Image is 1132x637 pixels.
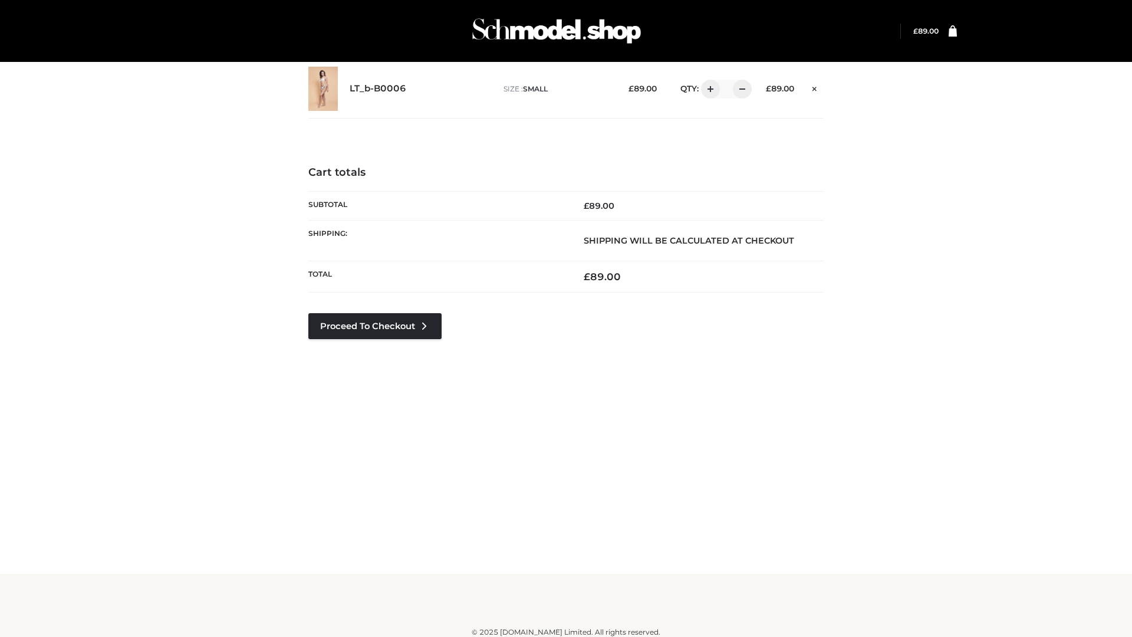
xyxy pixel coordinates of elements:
[913,27,939,35] bdi: 89.00
[308,191,566,220] th: Subtotal
[308,67,338,111] img: LT_b-B0006 - SMALL
[308,220,566,261] th: Shipping:
[669,80,748,98] div: QTY:
[766,84,771,93] span: £
[468,8,645,54] img: Schmodel Admin 964
[913,27,918,35] span: £
[350,83,406,94] a: LT_b-B0006
[523,84,548,93] span: SMALL
[584,271,590,283] span: £
[913,27,939,35] a: £89.00
[308,261,566,293] th: Total
[308,166,824,179] h4: Cart totals
[628,84,634,93] span: £
[504,84,610,94] p: size :
[806,80,824,95] a: Remove this item
[584,201,614,211] bdi: 89.00
[628,84,657,93] bdi: 89.00
[766,84,794,93] bdi: 89.00
[584,201,589,211] span: £
[584,271,621,283] bdi: 89.00
[584,235,794,246] strong: Shipping will be calculated at checkout
[308,313,442,339] a: Proceed to Checkout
